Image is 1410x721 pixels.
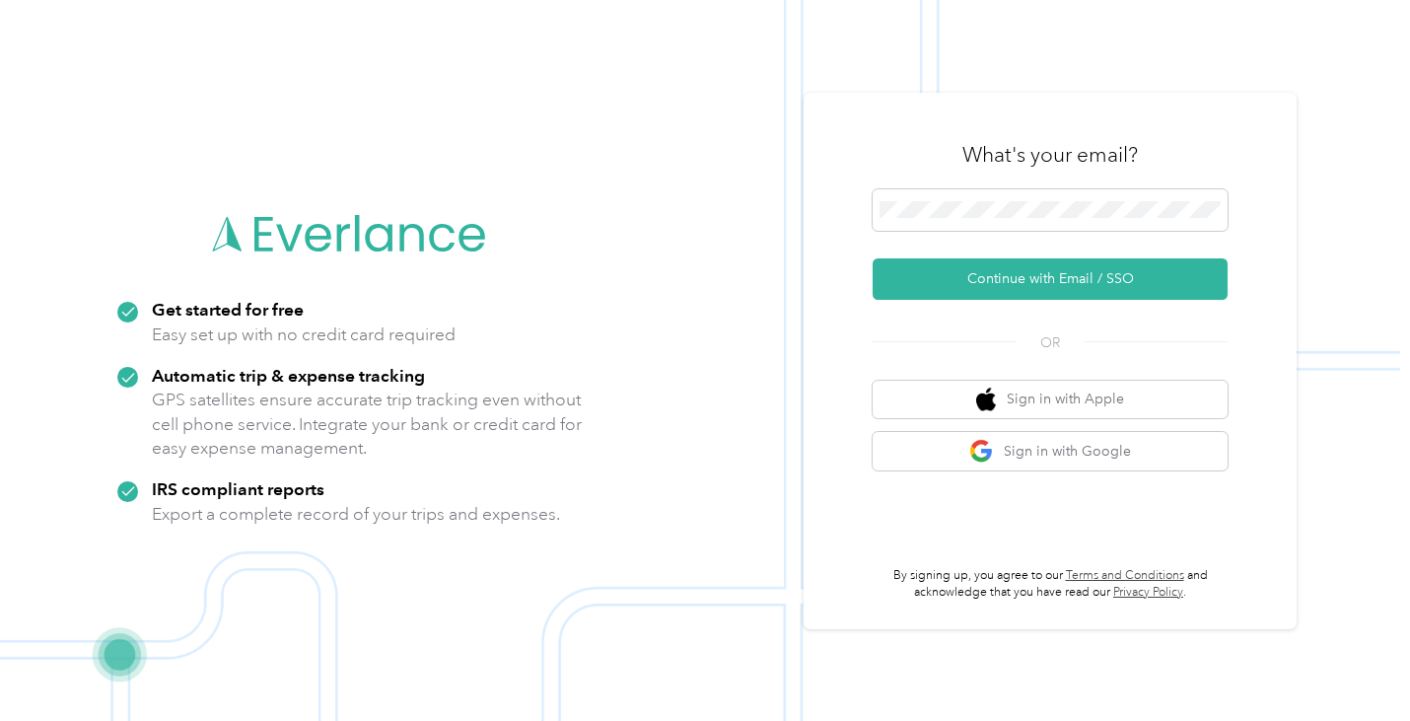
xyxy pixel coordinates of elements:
[152,365,425,386] strong: Automatic trip & expense tracking
[152,502,560,527] p: Export a complete record of your trips and expenses.
[873,567,1228,602] p: By signing up, you agree to our and acknowledge that you have read our .
[873,432,1228,470] button: google logoSign in with Google
[1016,332,1085,353] span: OR
[873,381,1228,419] button: apple logoSign in with Apple
[152,478,324,499] strong: IRS compliant reports
[152,388,583,461] p: GPS satellites ensure accurate trip tracking even without cell phone service. Integrate your bank...
[152,323,456,347] p: Easy set up with no credit card required
[873,258,1228,300] button: Continue with Email / SSO
[1066,568,1184,583] a: Terms and Conditions
[1113,585,1183,600] a: Privacy Policy
[1300,611,1410,721] iframe: Everlance-gr Chat Button Frame
[976,388,996,412] img: apple logo
[962,141,1138,169] h3: What's your email?
[969,439,994,464] img: google logo
[152,299,304,320] strong: Get started for free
